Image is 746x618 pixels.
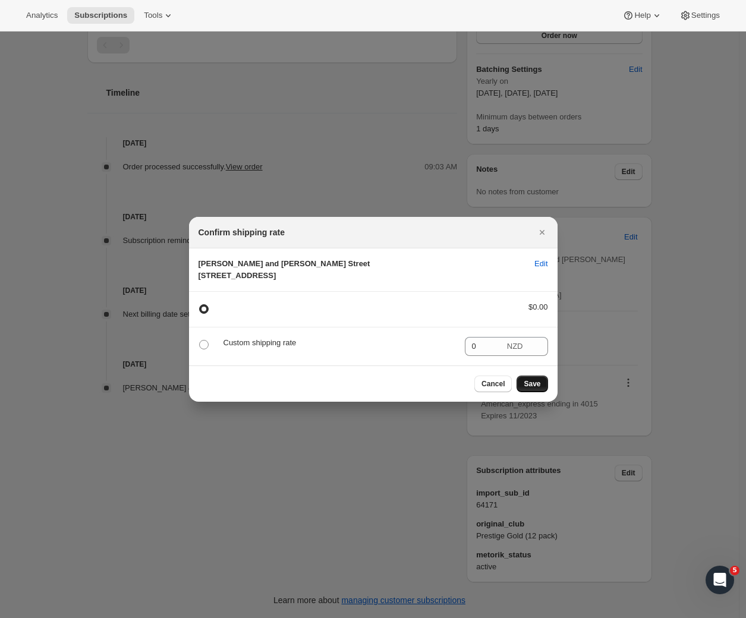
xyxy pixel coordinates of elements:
[26,11,58,20] span: Analytics
[534,224,550,241] button: Close
[74,11,127,20] span: Subscriptions
[474,376,512,392] button: Cancel
[634,11,650,20] span: Help
[224,337,455,349] p: Custom shipping rate
[481,379,505,389] span: Cancel
[691,11,720,20] span: Settings
[615,7,669,24] button: Help
[144,11,162,20] span: Tools
[137,7,181,24] button: Tools
[730,566,739,575] span: 5
[67,7,134,24] button: Subscriptions
[507,342,523,351] span: NZD
[534,258,547,270] span: Edit
[672,7,727,24] button: Settings
[524,379,540,389] span: Save
[199,259,370,280] span: [PERSON_NAME] and [PERSON_NAME] Street [STREET_ADDRESS]
[199,226,285,238] h2: Confirm shipping rate
[517,376,547,392] button: Save
[19,7,65,24] button: Analytics
[527,254,555,273] button: Edit
[706,566,734,594] iframe: Intercom live chat
[528,302,548,311] span: $0.00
